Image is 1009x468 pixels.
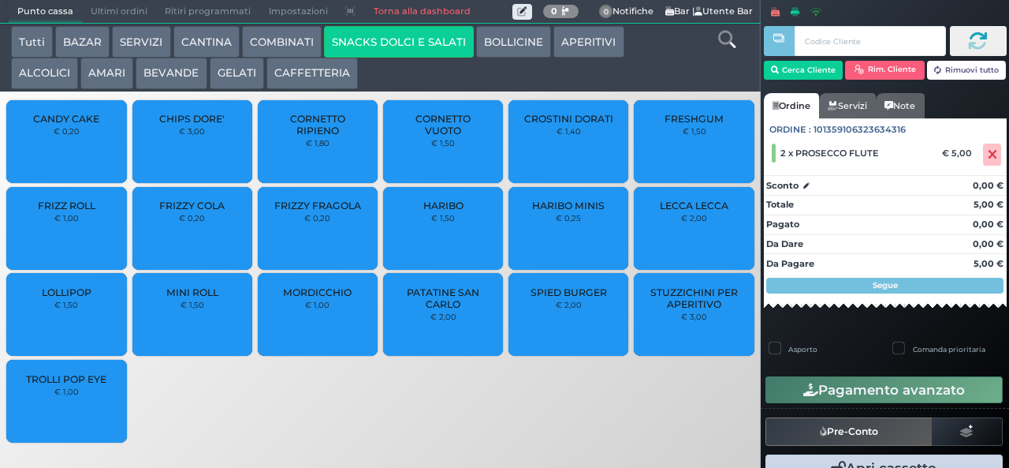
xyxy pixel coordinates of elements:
strong: 0,00 € [973,180,1003,191]
small: € 1,50 [683,126,706,136]
button: GELATI [210,58,264,89]
span: LOLLIPOP [42,286,91,298]
span: CANDY CAKE [33,113,99,125]
span: FRIZZ ROLL [38,200,95,212]
small: € 0,20 [54,126,80,136]
strong: 0,00 € [973,219,1003,230]
strong: Segue [873,280,898,290]
strong: 5,00 € [974,258,1003,269]
span: CHIPS DORE' [159,113,225,125]
span: FRESHGUM [665,113,724,125]
strong: Da Dare [766,238,803,249]
span: FRIZZY COLA [159,200,225,212]
span: Ultimi ordini [82,1,156,23]
button: CANTINA [173,26,240,58]
small: € 1,40 [557,126,581,136]
span: PATATINE SAN CARLO [397,286,490,310]
small: € 1,00 [54,213,79,223]
span: HARIBO [423,200,464,212]
span: Impostazioni [260,1,337,23]
small: € 1,00 [305,300,330,309]
span: CORNETTO RIPIENO [271,113,365,137]
div: € 5,00 [940,148,980,159]
button: SERVIZI [112,26,170,58]
span: Punto cassa [9,1,82,23]
small: € 1,80 [306,138,330,148]
span: SPIED BURGER [531,286,607,298]
a: Note [876,93,924,118]
span: TROLLI POP EYE [26,373,106,385]
small: € 2,00 [430,312,456,321]
span: LECCA LECCA [660,200,728,212]
button: SNACKS DOLCI E SALATI [324,26,474,58]
small: € 2,00 [681,213,707,223]
b: 0 [551,6,557,17]
span: FRIZZY FRAGOLA [274,200,361,212]
span: 0 [599,5,613,19]
a: Ordine [764,93,819,118]
small: € 1,50 [431,213,455,223]
small: € 2,00 [556,300,582,309]
span: 101359106323634316 [814,123,906,137]
small: € 1,50 [431,138,455,148]
button: Cerca Cliente [764,61,843,80]
a: Torna alla dashboard [364,1,478,23]
strong: Totale [766,199,794,210]
small: € 0,20 [179,213,205,223]
strong: 0,00 € [973,238,1003,249]
label: Comanda prioritaria [913,344,985,354]
strong: 5,00 € [974,199,1003,210]
span: CORNETTO VUOTO [397,113,490,137]
span: STUZZICHINI PER APERITIVO [647,286,741,310]
button: Pagamento avanzato [765,376,1003,403]
input: Codice Cliente [795,26,945,56]
span: HARIBO MINIS [532,200,605,212]
button: Rim. Cliente [845,61,925,80]
button: Rimuovi tutto [927,61,1007,80]
span: Ritiri programmati [156,1,259,23]
strong: Sconto [766,179,799,193]
small: € 3,00 [179,126,205,136]
small: € 1,50 [181,300,204,309]
span: MORDICCHIO [283,286,352,298]
button: ALCOLICI [11,58,78,89]
button: APERITIVI [553,26,624,58]
button: BOLLICINE [476,26,551,58]
button: CAFFETTERIA [266,58,358,89]
span: CROSTINI DORATI [524,113,613,125]
small: € 0,25 [556,213,581,223]
button: BAZAR [55,26,110,58]
span: MINI ROLL [166,286,218,298]
strong: Da Pagare [766,258,814,269]
button: BEVANDE [136,58,207,89]
a: Servizi [819,93,876,118]
span: 2 x PROSECCO FLUTE [780,148,879,159]
button: Pre-Conto [765,417,933,446]
small: € 1,00 [54,387,79,396]
strong: Pagato [766,219,799,230]
small: € 1,50 [54,300,78,309]
span: Ordine : [769,123,811,137]
button: Tutti [11,26,53,58]
small: € 0,20 [304,213,330,223]
label: Asporto [788,344,817,354]
button: AMARI [80,58,133,89]
small: € 3,00 [681,312,707,321]
button: COMBINATI [242,26,322,58]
